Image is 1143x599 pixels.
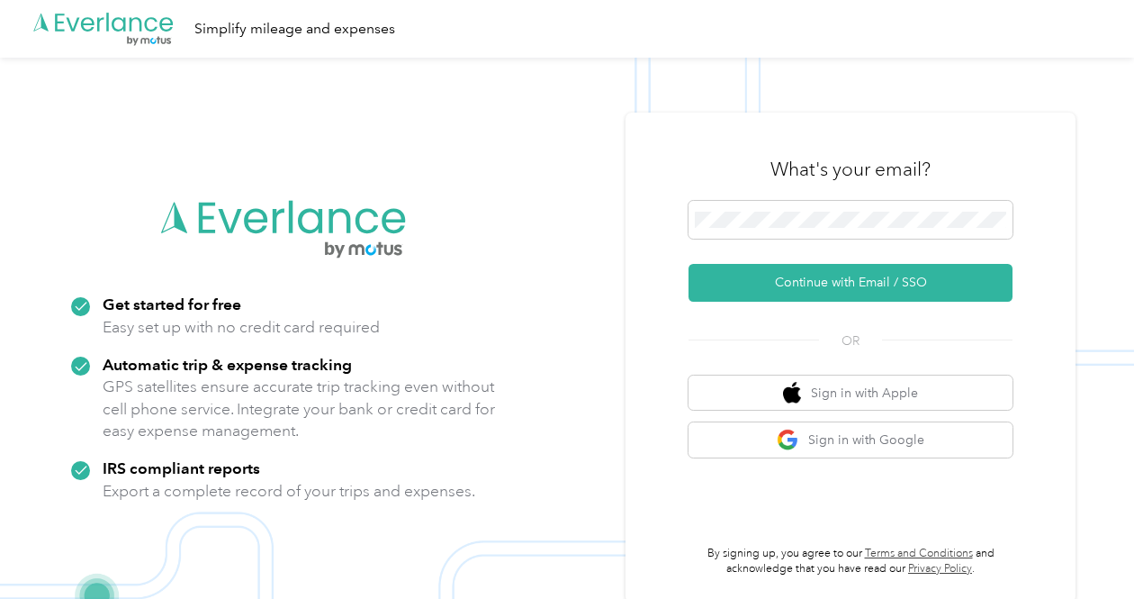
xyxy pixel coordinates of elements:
[688,546,1012,577] p: By signing up, you agree to our and acknowledge that you have read our .
[103,480,475,503] p: Export a complete record of your trips and expenses.
[783,382,801,404] img: apple logo
[688,376,1012,411] button: apple logoSign in with Apple
[103,376,496,442] p: GPS satellites ensure accurate trip tracking even without cell phone service. Integrate your bank...
[819,331,882,350] span: OR
[103,316,380,339] p: Easy set up with no credit card required
[688,264,1012,302] button: Continue with Email / SSO
[777,429,799,451] img: google logo
[770,157,931,182] h3: What's your email?
[103,458,260,477] strong: IRS compliant reports
[103,295,241,313] strong: Get started for free
[908,562,972,576] a: Privacy Policy
[688,422,1012,458] button: google logoSign in with Google
[865,547,973,560] a: Terms and Conditions
[194,18,395,41] div: Simplify mileage and expenses
[103,355,352,374] strong: Automatic trip & expense tracking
